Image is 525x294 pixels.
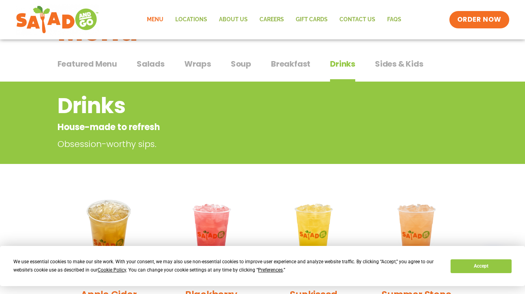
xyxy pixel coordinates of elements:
[58,121,404,134] p: House-made to refresh
[58,58,117,70] span: Featured Menu
[371,191,462,282] img: Product photo for Summer Stone Fruit Lemonade
[63,191,154,282] img: Product photo for Apple Cider Lemonade
[137,58,165,70] span: Salads
[381,11,407,29] a: FAQs
[269,191,360,282] img: Product photo for Sunkissed Yuzu Lemonade
[58,90,404,122] h2: Drinks
[141,11,407,29] nav: Menu
[13,258,441,274] div: We use essential cookies to make our site work. With your consent, we may also use non-essential ...
[213,11,254,29] a: About Us
[58,138,408,151] p: Obsession-worthy sips.
[231,58,251,70] span: Soup
[58,55,468,82] div: Tabbed content
[184,58,211,70] span: Wraps
[16,4,99,35] img: new-SAG-logo-768×292
[449,11,509,28] a: ORDER NOW
[330,58,355,70] span: Drinks
[254,11,290,29] a: Careers
[169,11,213,29] a: Locations
[451,259,511,273] button: Accept
[457,15,501,24] span: ORDER NOW
[271,58,310,70] span: Breakfast
[334,11,381,29] a: Contact Us
[98,267,126,273] span: Cookie Policy
[290,11,334,29] a: GIFT CARDS
[141,11,169,29] a: Menu
[258,267,283,273] span: Preferences
[166,191,257,282] img: Product photo for Blackberry Bramble Lemonade
[375,58,423,70] span: Sides & Kids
